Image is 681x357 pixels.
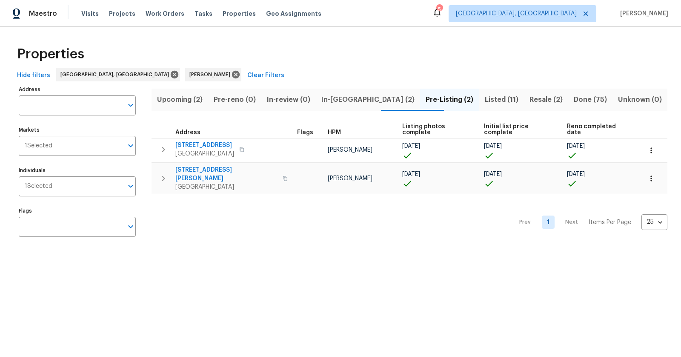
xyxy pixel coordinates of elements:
span: Upcoming (2) [157,94,203,106]
label: Individuals [19,168,136,173]
span: [GEOGRAPHIC_DATA], [GEOGRAPHIC_DATA] [60,70,172,79]
div: 25 [641,211,667,233]
nav: Pagination Navigation [511,199,667,245]
a: Goto page 1 [542,216,555,229]
span: Properties [223,9,256,18]
div: [GEOGRAPHIC_DATA], [GEOGRAPHIC_DATA] [56,68,180,81]
button: Open [125,99,137,111]
span: Resale (2) [529,94,563,106]
span: [PERSON_NAME] [328,176,372,181]
span: Maestro [29,9,57,18]
span: Done (75) [573,94,607,106]
span: HPM [328,130,341,135]
span: Visits [81,9,99,18]
button: Open [125,140,137,152]
span: Projects [109,9,135,18]
span: Flags [297,130,313,135]
span: In-review (0) [266,94,311,106]
p: Items Per Page [589,218,631,227]
label: Markets [19,127,136,132]
span: In-[GEOGRAPHIC_DATA] (2) [321,94,415,106]
span: [DATE] [402,143,420,149]
div: [PERSON_NAME] [185,68,241,81]
span: [DATE] [567,143,585,149]
span: Address [175,130,200,135]
span: [STREET_ADDRESS][PERSON_NAME] [175,166,278,183]
span: 1 Selected [25,183,52,190]
span: Tasks [195,11,212,17]
span: Listing photos complete [402,124,469,135]
span: Work Orders [146,9,184,18]
span: [GEOGRAPHIC_DATA] [175,183,278,191]
span: Pre-Listing (2) [425,94,474,106]
span: [STREET_ADDRESS] [175,141,234,150]
span: [PERSON_NAME] [617,9,668,18]
span: Properties [17,50,84,58]
span: [GEOGRAPHIC_DATA], [GEOGRAPHIC_DATA] [456,9,577,18]
span: Unknown (0) [618,94,662,106]
span: [GEOGRAPHIC_DATA] [175,150,234,158]
span: [DATE] [484,143,502,149]
span: Initial list price complete [484,124,553,135]
button: Open [125,221,137,233]
button: Open [125,180,137,192]
span: [DATE] [402,171,420,177]
span: [PERSON_NAME] [189,70,234,79]
span: Pre-reno (0) [213,94,256,106]
span: Listed (11) [484,94,519,106]
label: Address [19,87,136,92]
span: Clear Filters [247,70,284,81]
span: 1 Selected [25,142,52,150]
div: 5 [436,5,442,14]
button: Clear Filters [244,68,288,83]
span: [DATE] [567,171,585,177]
label: Flags [19,208,136,213]
span: Reno completed date [567,124,627,135]
span: Geo Assignments [266,9,321,18]
span: [PERSON_NAME] [328,147,372,153]
span: [DATE] [484,171,502,177]
button: Hide filters [14,68,54,83]
span: Hide filters [17,70,50,81]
